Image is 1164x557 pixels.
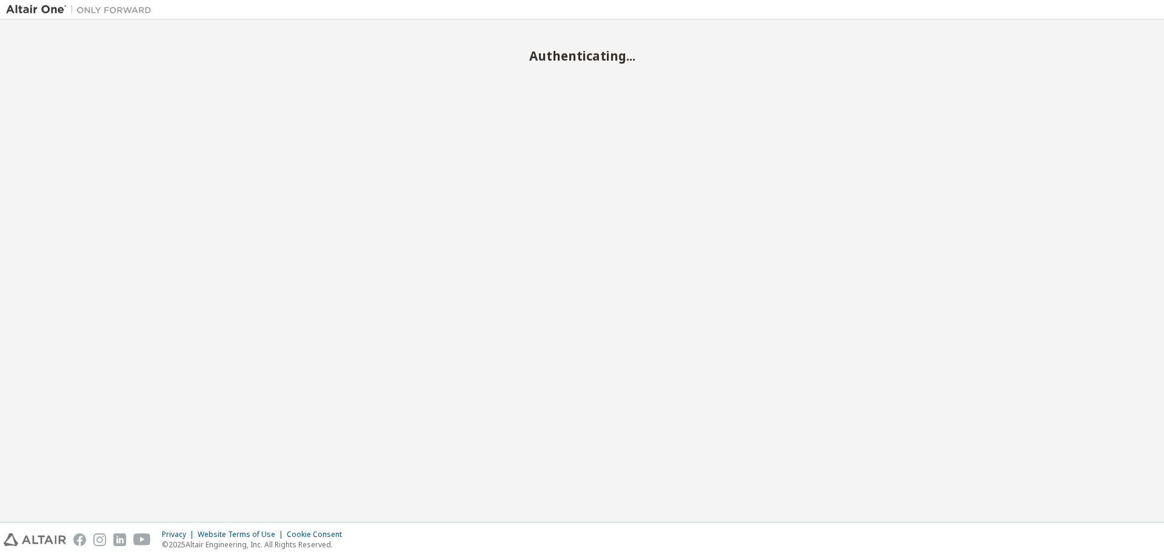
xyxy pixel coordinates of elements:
div: Cookie Consent [287,530,349,539]
img: linkedin.svg [113,533,126,546]
h2: Authenticating... [6,48,1158,64]
img: altair_logo.svg [4,533,66,546]
div: Website Terms of Use [198,530,287,539]
img: Altair One [6,4,158,16]
p: © 2025 Altair Engineering, Inc. All Rights Reserved. [162,539,349,550]
div: Privacy [162,530,198,539]
img: facebook.svg [73,533,86,546]
img: youtube.svg [133,533,151,546]
img: instagram.svg [93,533,106,546]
